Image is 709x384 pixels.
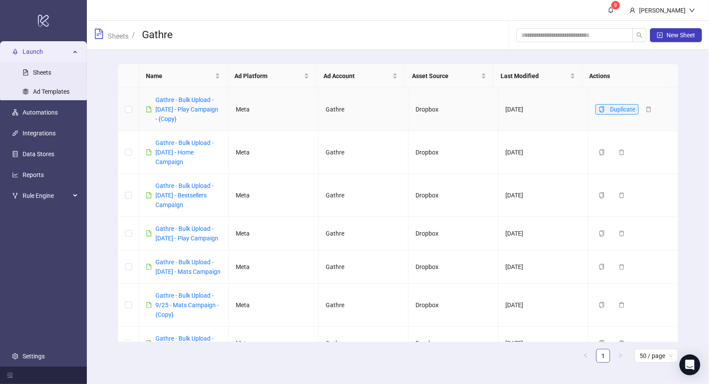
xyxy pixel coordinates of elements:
div: Open Intercom Messenger [679,354,700,375]
span: delete [619,302,625,308]
a: Settings [23,353,45,360]
th: Ad Platform [228,64,316,88]
li: / [132,28,135,42]
a: Gathre - Bulk Upload - 9/25 - Mats Campaign - {Copy} [155,292,219,318]
td: Meta [229,327,319,360]
td: Meta [229,284,319,327]
span: file-text [94,29,104,39]
td: Gathre [319,174,409,217]
span: copy [599,302,605,308]
a: Automations [23,109,58,116]
span: New Sheet [666,32,695,39]
span: delete [619,340,625,346]
td: Dropbox [409,88,498,131]
td: Meta [229,250,319,284]
td: Dropbox [409,174,498,217]
li: Next Page [613,349,627,363]
th: Last Modified [494,64,582,88]
span: bell [608,7,614,13]
a: Gathre - Bulk Upload - [DATE] - Bestsellers Campaign [155,182,214,208]
span: Last Modified [501,71,568,81]
a: Reports [23,171,44,178]
span: delete [619,192,625,198]
td: Meta [229,131,319,174]
a: Gathre - Bulk Upload - 9/25 - Play Campaign [155,335,214,351]
td: [DATE] [498,131,588,174]
td: [DATE] [498,327,588,360]
span: Name [146,71,213,81]
span: left [583,353,588,358]
td: Gathre [319,284,409,327]
td: Meta [229,174,319,217]
td: Gathre [319,88,409,131]
span: copy [599,149,605,155]
td: Gathre [319,131,409,174]
span: delete [619,149,625,155]
td: Gathre [319,327,409,360]
span: user [630,7,636,13]
span: copy [599,192,605,198]
td: Gathre [319,250,409,284]
a: 1 [597,349,610,362]
td: Gathre [319,217,409,250]
th: Ad Account [317,64,405,88]
th: Name [139,64,228,88]
span: file [146,149,152,155]
td: Meta [229,217,319,250]
td: [DATE] [498,284,588,327]
a: Sheets [33,69,51,76]
span: Duplicate [610,106,635,113]
span: copy [599,230,605,236]
span: Asset Source [412,71,479,81]
span: Ad Platform [234,71,302,81]
h3: Gathre [142,28,173,42]
span: delete [646,106,652,112]
li: Previous Page [579,349,593,363]
span: file [146,230,152,236]
span: copy [599,340,605,346]
span: rocket [12,49,18,55]
span: copy [599,106,605,112]
td: Dropbox [409,284,498,327]
span: copy [599,264,605,270]
td: Dropbox [409,131,498,174]
button: left [579,349,593,363]
li: 1 [596,349,610,363]
td: [DATE] [498,174,588,217]
span: Rule Engine [23,187,70,204]
span: file [146,192,152,198]
span: file [146,340,152,346]
a: Gathre - Bulk Upload - [DATE] - Play Campaign [155,225,218,242]
td: Meta [229,88,319,131]
span: menu-fold [7,372,13,378]
td: Dropbox [409,250,498,284]
a: Ad Templates [33,88,69,95]
div: [PERSON_NAME] [636,6,689,15]
a: Sheets [106,31,130,40]
a: Gathre - Bulk Upload - [DATE] - Play Campaign - {Copy} [155,96,218,122]
span: Launch [23,43,70,60]
button: Duplicate [595,104,639,115]
a: Data Stores [23,151,54,158]
a: Gathre - Bulk Upload - [DATE] - Home Campaign [155,139,214,165]
th: Actions [583,64,671,88]
th: Asset Source [405,64,494,88]
a: Integrations [23,130,56,137]
td: [DATE] [498,88,588,131]
button: New Sheet [650,28,702,42]
span: file [146,106,152,112]
span: Ad Account [323,71,391,81]
span: 9 [614,2,617,8]
span: delete [619,264,625,270]
span: down [689,7,695,13]
button: right [613,349,627,363]
span: search [636,32,643,38]
span: delete [619,230,625,236]
span: right [618,353,623,358]
span: fork [12,193,18,199]
span: plus-square [657,32,663,38]
div: Page Size [634,349,678,363]
span: file [146,302,152,308]
span: file [146,264,152,270]
a: Gathre - Bulk Upload - [DATE] - Mats Campaign [155,259,221,275]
